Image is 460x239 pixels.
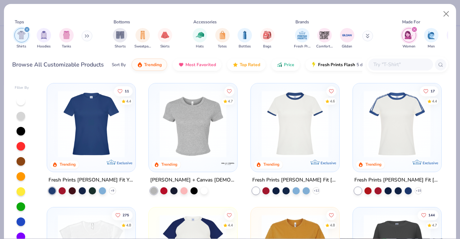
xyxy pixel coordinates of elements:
[114,86,133,96] button: Like
[239,44,251,49] span: Bottles
[112,210,133,220] button: Like
[342,30,353,41] img: Gildan Image
[193,28,207,49] div: filter for Hats
[427,31,435,39] img: Men Image
[40,31,48,39] img: Hoodies Image
[316,28,333,49] button: filter button
[311,62,317,68] img: flash.gif
[114,19,130,25] div: Bottoms
[178,62,184,68] img: most_fav.gif
[221,156,235,171] img: Bella + Canvas logo
[432,222,437,228] div: 4.7
[284,62,294,68] span: Price
[258,91,332,157] img: 10adaec1-cca8-4d85-a768-f31403859a58
[263,31,271,39] img: Bags Image
[185,62,216,68] span: Most Favorited
[173,59,221,71] button: Most Favorited
[193,19,217,25] div: Accessories
[218,31,226,39] img: Totes Image
[113,28,127,49] div: filter for Shorts
[330,98,335,104] div: 4.6
[340,28,354,49] div: filter for Gildan
[150,176,236,185] div: [PERSON_NAME] + Canvas [DEMOGRAPHIC_DATA]' Micro Ribbed Baby Tee
[116,161,132,165] span: Exclusive
[420,86,438,96] button: Like
[418,210,438,220] button: Like
[263,44,271,49] span: Bags
[330,222,335,228] div: 4.8
[241,31,249,39] img: Bottles Image
[116,31,124,39] img: Shorts Image
[314,189,319,193] span: + 12
[139,31,147,39] img: Sweatpants Image
[37,28,51,49] button: filter button
[432,98,437,104] div: 4.4
[63,31,70,39] img: Tanks Image
[15,85,29,91] div: Filter By
[294,28,310,49] div: filter for Fresh Prints
[59,28,74,49] div: filter for Tanks
[225,210,235,220] button: Like
[238,28,252,49] div: filter for Bottles
[215,28,230,49] div: filter for Totes
[54,91,128,157] img: 6a9a0a85-ee36-4a89-9588-981a92e8a910
[134,44,151,49] span: Sweatpants
[402,44,415,49] span: Women
[215,28,230,49] button: filter button
[405,31,413,39] img: Women Image
[132,59,167,71] button: Trending
[354,176,440,185] div: Fresh Prints [PERSON_NAME] Fit [PERSON_NAME] Shirt with Stripes
[17,44,26,49] span: Shirts
[158,28,172,49] div: filter for Skirts
[402,28,416,49] div: filter for Women
[14,28,29,49] button: filter button
[424,28,438,49] div: filter for Men
[144,62,162,68] span: Trending
[415,189,421,193] span: + 15
[319,30,330,41] img: Comfort Colors Image
[126,98,131,104] div: 4.4
[326,210,336,220] button: Like
[271,59,300,71] button: Price
[402,19,420,25] div: Made For
[112,61,126,68] div: Sort By
[196,44,204,49] span: Hats
[360,91,434,157] img: e5540c4d-e74a-4e58-9a52-192fe86bec9f
[49,176,134,185] div: Fresh Prints [PERSON_NAME] Fit Y2K Shirt
[228,98,233,104] div: 4.7
[440,7,453,21] button: Close
[321,161,336,165] span: Exclusive
[218,44,227,49] span: Totes
[17,31,26,39] img: Shirts Image
[115,44,126,49] span: Shorts
[161,31,169,39] img: Skirts Image
[305,59,388,71] button: Fresh Prints Flash5 day delivery
[402,28,416,49] button: filter button
[428,213,435,217] span: 144
[431,89,435,93] span: 17
[225,86,235,96] button: Like
[373,60,428,69] input: Try "T-Shirt"
[134,28,151,49] button: filter button
[340,28,354,49] button: filter button
[428,44,435,49] span: Men
[193,28,207,49] button: filter button
[233,62,238,68] img: TopRated.gif
[196,31,204,39] img: Hats Image
[326,86,336,96] button: Like
[12,60,104,69] div: Browse All Customizable Products
[228,222,233,228] div: 4.4
[62,44,71,49] span: Tanks
[59,28,74,49] button: filter button
[423,161,438,165] span: Exclusive
[111,189,114,193] span: + 9
[137,62,143,68] img: trending.gif
[14,28,29,49] div: filter for Shirts
[316,28,333,49] div: filter for Comfort Colors
[160,44,170,49] span: Skirts
[424,28,438,49] button: filter button
[238,28,252,49] button: filter button
[252,176,338,185] div: Fresh Prints [PERSON_NAME] Fit [PERSON_NAME] Shirt
[260,28,275,49] button: filter button
[37,28,51,49] div: filter for Hoodies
